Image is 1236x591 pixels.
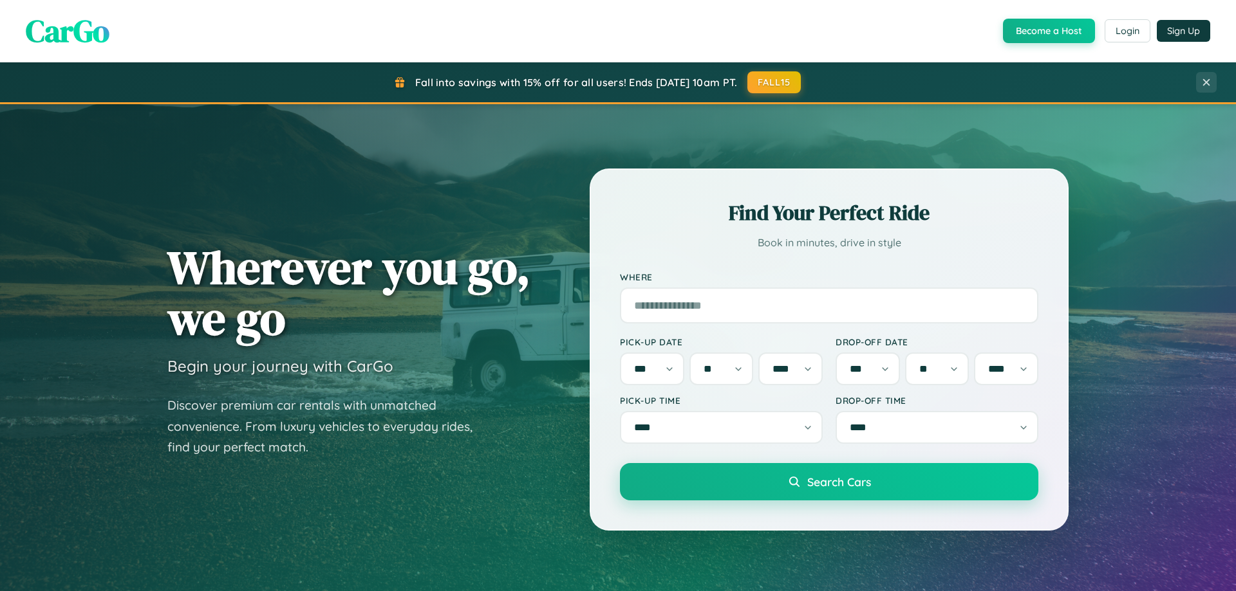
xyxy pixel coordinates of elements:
h2: Find Your Perfect Ride [620,199,1038,227]
button: Become a Host [1003,19,1095,43]
span: Search Cars [807,475,871,489]
label: Pick-up Date [620,336,823,347]
label: Where [620,271,1038,282]
label: Drop-off Date [836,336,1038,347]
p: Book in minutes, drive in style [620,233,1038,252]
button: FALL15 [747,71,801,93]
span: Fall into savings with 15% off for all users! Ends [DATE] 10am PT. [415,76,738,89]
p: Discover premium car rentals with unmatched convenience. From luxury vehicles to everyday rides, ... [167,395,489,458]
span: CarGo [26,10,109,52]
label: Pick-up Time [620,395,823,406]
label: Drop-off Time [836,395,1038,406]
h1: Wherever you go, we go [167,242,530,343]
button: Search Cars [620,463,1038,500]
button: Sign Up [1157,20,1210,42]
button: Login [1105,19,1150,42]
h3: Begin your journey with CarGo [167,356,393,376]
